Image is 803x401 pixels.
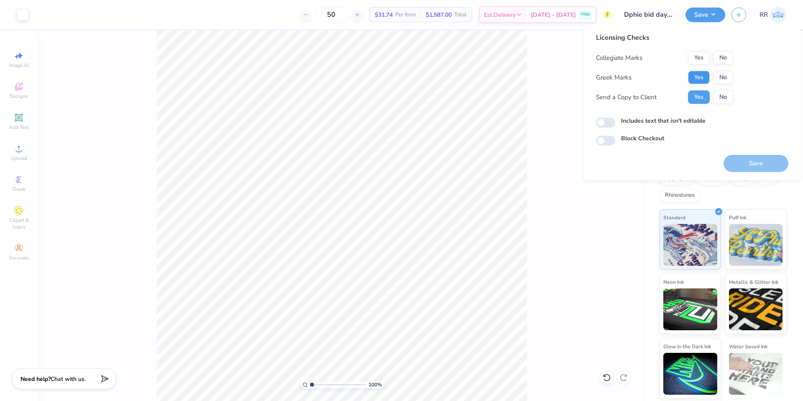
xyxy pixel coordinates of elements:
[713,51,733,64] button: No
[729,224,783,266] img: Puff Ink
[660,189,700,202] div: Rhinestones
[9,62,29,69] span: Image AI
[368,381,382,388] span: 100 %
[688,90,710,104] button: Yes
[729,353,783,395] img: Water based Ink
[713,90,733,104] button: No
[713,71,733,84] button: No
[375,10,393,19] span: $31.74
[663,278,684,286] span: Neon Ink
[531,10,576,19] span: [DATE] - [DATE]
[760,7,786,23] a: RR
[663,353,717,395] img: Glow in the Dark Ink
[760,10,768,20] span: RR
[688,71,710,84] button: Yes
[581,12,590,18] span: FREE
[13,186,26,193] span: Greek
[395,10,416,19] span: Per Item
[663,342,711,351] span: Glow in the Dark Ink
[20,375,51,383] strong: Need help?
[4,217,33,230] span: Clipart & logos
[10,93,28,100] span: Designs
[596,93,657,102] div: Send a Copy to Client
[663,213,685,222] span: Standard
[618,6,679,23] input: Untitled Design
[729,213,747,222] span: Puff Ink
[9,124,29,131] span: Add Text
[729,278,778,286] span: Metallic & Glitter Ink
[685,8,725,22] button: Save
[770,7,786,23] img: Rigil Kent Ricardo
[596,73,632,82] div: Greek Marks
[596,33,733,43] div: Licensing Checks
[729,288,783,330] img: Metallic & Glitter Ink
[315,7,348,22] input: – –
[10,155,27,162] span: Upload
[596,53,642,63] div: Collegiate Marks
[663,288,717,330] img: Neon Ink
[621,116,706,125] label: Includes text that isn't editable
[426,10,452,19] span: $1,587.00
[729,342,767,351] span: Water based Ink
[9,254,29,261] span: Decorate
[688,51,710,64] button: Yes
[484,10,516,19] span: Est. Delivery
[663,224,717,266] img: Standard
[51,375,86,383] span: Chat with us.
[621,134,664,143] label: Block Checkout
[454,10,467,19] span: Total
